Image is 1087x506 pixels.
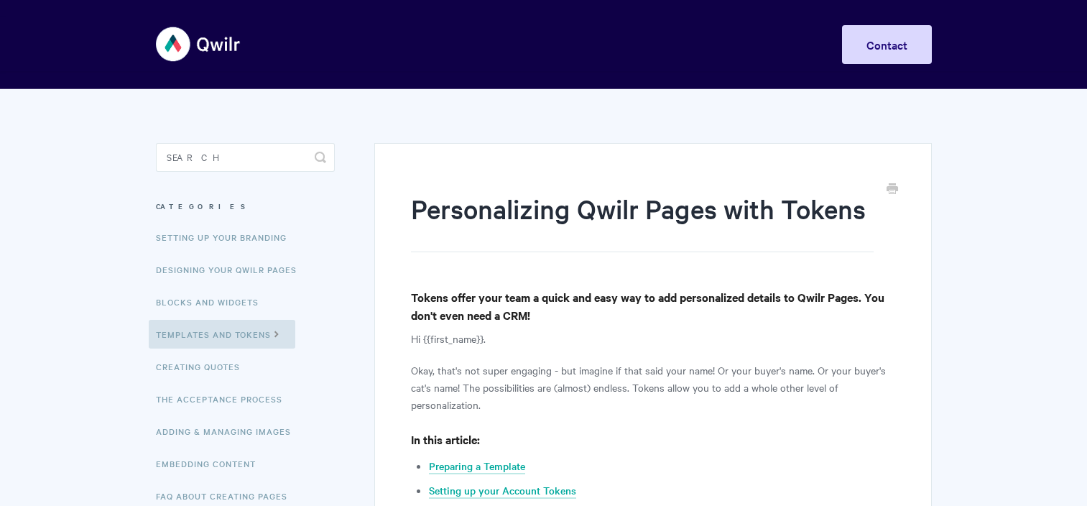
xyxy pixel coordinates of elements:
a: Creating Quotes [156,352,251,381]
a: Blocks and Widgets [156,287,269,316]
a: Contact [842,25,932,64]
a: Adding & Managing Images [156,417,302,446]
h4: Tokens offer your team a quick and easy way to add personalized details to Qwilr Pages. You don't... [411,288,894,324]
a: Designing Your Qwilr Pages [156,255,307,284]
h4: In this article: [411,431,894,448]
a: Templates and Tokens [149,320,295,349]
h3: Categories [156,193,335,219]
a: The Acceptance Process [156,385,293,413]
img: Qwilr Help Center [156,17,241,71]
a: Preparing a Template [429,459,525,474]
a: Print this Article [887,182,898,198]
p: Okay, that's not super engaging - but imagine if that said your name! Or your buyer's name. Or yo... [411,362,894,413]
p: Hi {{first_name}}. [411,330,894,347]
a: Setting up your Account Tokens [429,483,576,499]
input: Search [156,143,335,172]
a: Setting up your Branding [156,223,297,252]
h1: Personalizing Qwilr Pages with Tokens [411,190,873,252]
a: Embedding Content [156,449,267,478]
